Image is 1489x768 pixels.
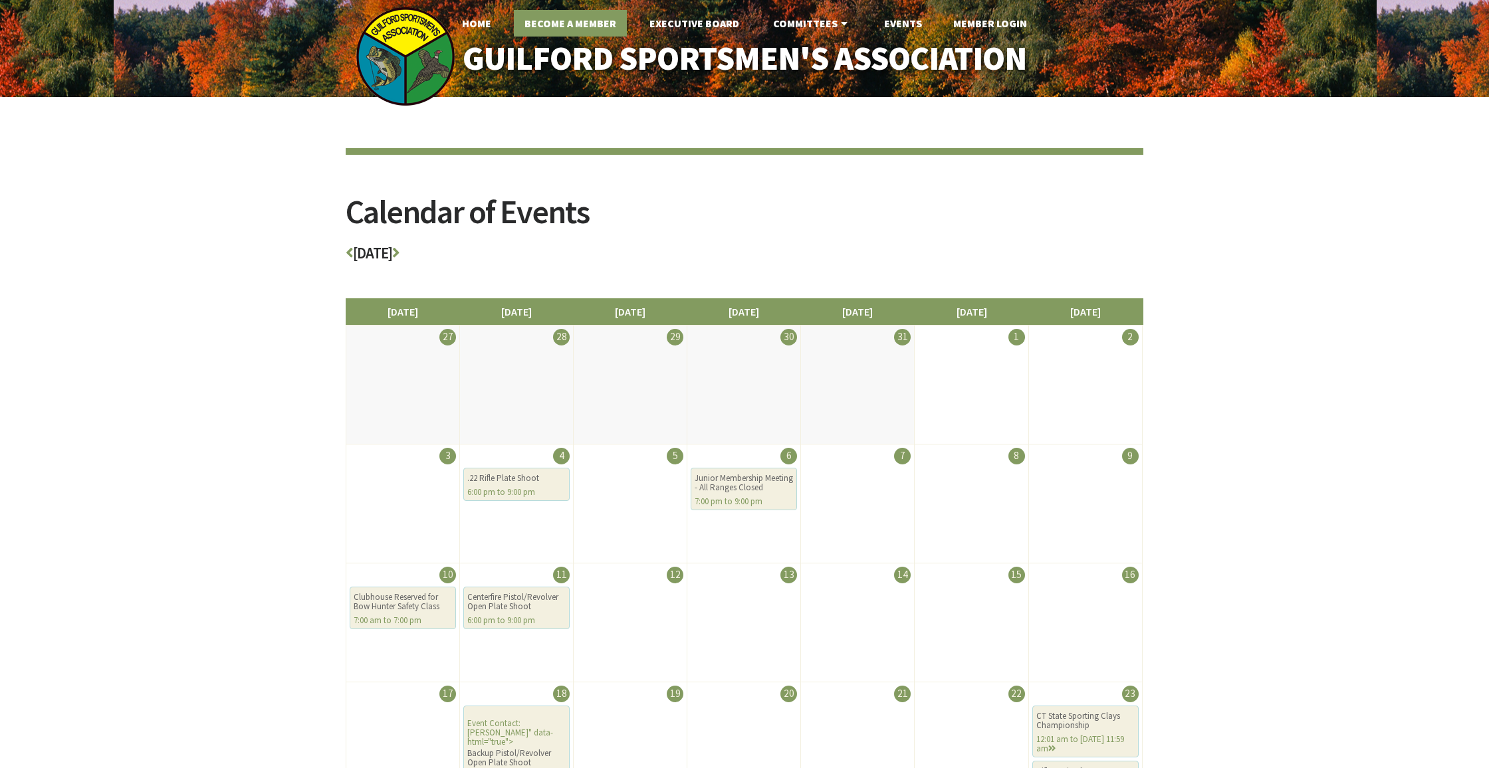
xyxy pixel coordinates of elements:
div: 28 [553,329,570,345]
div: 29 [667,329,683,345]
li: [DATE] [346,298,460,325]
div: 5 [667,448,683,464]
div: Clubhouse Reserved for Bow Hunter Safety Class [354,593,452,611]
h2: Calendar of Events [346,195,1143,245]
h3: [DATE] [346,245,1143,268]
div: 7 [894,448,911,464]
a: Become A Member [514,10,627,37]
a: Guilford Sportsmen's Association [435,31,1055,87]
div: Backup Pistol/Revolver Open Plate Shoot [467,749,566,767]
div: 7:00 am to 7:00 pm [354,616,452,625]
div: 9 [1122,448,1139,464]
a: Events [873,10,933,37]
div: 23 [1122,686,1139,702]
li: [DATE] [800,298,915,325]
img: logo_sm.png [356,7,455,106]
div: 6:00 pm to 9:00 pm [467,616,566,625]
div: 20 [780,686,797,702]
div: 11 [553,567,570,583]
div: 2 [1122,329,1139,345]
li: [DATE] [914,298,1028,325]
div: 3 [439,448,456,464]
div: .22 Rifle Plate Shoot [467,474,566,483]
div: 17 [439,686,456,702]
div: CT State Sporting Clays Championship [1036,712,1135,730]
div: Junior Membership Meeting - All Ranges Closed [695,474,793,492]
div: 4 [553,448,570,464]
li: [DATE] [687,298,801,325]
a: Member Login [943,10,1038,37]
div: 22 [1008,686,1025,702]
div: 12:01 am to [DATE] 11:59 am [1036,735,1135,753]
li: [DATE] [1028,298,1143,325]
div: 12 [667,567,683,583]
div: 16 [1122,567,1139,583]
li: [DATE] [459,298,574,325]
li: [DATE] [573,298,687,325]
a: Executive Board [639,10,750,37]
div: 14 [894,567,911,583]
div: 19 [667,686,683,702]
div: 27 [439,329,456,345]
div: 13 [780,567,797,583]
div: 18 [553,686,570,702]
div: 6 [780,448,797,464]
div: 30 [780,329,797,345]
div: 10 [439,567,456,583]
a: Home [451,10,502,37]
div: Centerfire Pistol/Revolver Open Plate Shoot [467,593,566,611]
div: 8 [1008,448,1025,464]
div: 15 [1008,567,1025,583]
div: 1 [1008,329,1025,345]
div: 6:00 pm to 9:00 pm [467,488,566,497]
a: Committees [762,10,861,37]
div: 31 [894,329,911,345]
div: 21 [894,686,911,702]
div: 7:00 pm to 9:00 pm [695,497,793,506]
